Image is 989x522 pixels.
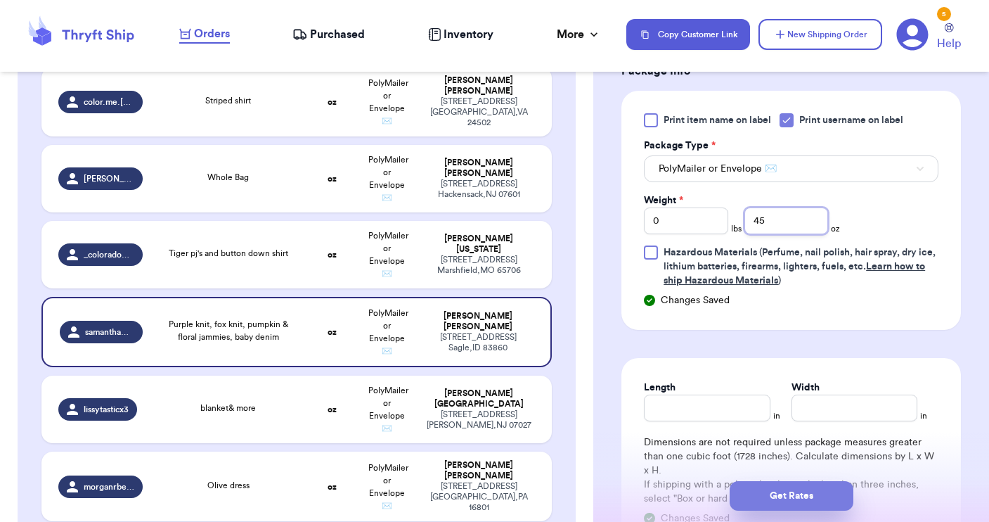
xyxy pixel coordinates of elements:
[644,381,676,395] label: Length
[661,293,730,307] span: Changes Saved
[84,96,134,108] span: color.me.[PERSON_NAME]
[626,19,750,50] button: Copy Customer Link
[799,113,903,127] span: Print username on label
[423,158,535,179] div: [PERSON_NAME] [PERSON_NAME]
[659,162,777,176] span: PolyMailer or Envelope ✉️
[731,223,742,234] span: lbs
[937,35,961,52] span: Help
[84,404,129,415] span: lissytasticx3
[328,405,337,414] strong: oz
[664,113,771,127] span: Print item name on label
[644,193,683,208] label: Weight
[368,79,408,125] span: PolyMailer or Envelope ✉️
[423,255,535,276] div: [STREET_ADDRESS] Marshfield , MO 65706
[773,410,780,421] span: in
[368,231,408,278] span: PolyMailer or Envelope ✉️
[758,19,882,50] button: New Shipping Order
[428,26,493,43] a: Inventory
[557,26,601,43] div: More
[896,18,929,51] a: 5
[730,481,853,511] button: Get Rates
[194,25,230,42] span: Orders
[444,26,493,43] span: Inventory
[328,483,337,491] strong: oz
[328,98,337,106] strong: oz
[328,250,337,259] strong: oz
[423,96,535,128] div: [STREET_ADDRESS] [GEOGRAPHIC_DATA] , VA 24502
[368,386,408,433] span: PolyMailer or Envelope ✉️
[423,409,535,431] div: [STREET_ADDRESS] [PERSON_NAME] , NJ 07027
[664,248,936,286] span: (Perfume, nail polish, hair spray, dry ice, lithium batteries, firearms, lighters, fuels, etc. )
[84,249,134,260] span: _coloradomommy_
[423,311,534,332] div: [PERSON_NAME] [PERSON_NAME]
[423,332,534,353] div: [STREET_ADDRESS] Sagle , ID 83860
[368,155,408,202] span: PolyMailer or Envelope ✉️
[368,464,408,510] span: PolyMailer or Envelope ✉️
[207,173,249,182] span: Whole Bag
[920,410,927,421] span: in
[200,404,256,412] span: blanket& more
[937,23,961,52] a: Help
[368,309,408,355] span: PolyMailer or Envelope ✉️
[328,328,337,336] strong: oz
[310,26,365,43] span: Purchased
[644,435,938,506] div: Dimensions are not required unless package measures greater than one cubic foot (1728 inches). Ca...
[423,481,535,513] div: [STREET_ADDRESS] [GEOGRAPHIC_DATA] , PA 16801
[169,320,288,341] span: Purple knit, fox knit, pumpkin & floral jammies, baby denim
[328,174,337,183] strong: oz
[791,381,820,395] label: Width
[179,25,230,44] a: Orders
[644,155,938,182] button: PolyMailer or Envelope ✉️
[84,481,134,492] span: morganrbeard
[937,7,951,21] div: 5
[423,75,535,96] div: [PERSON_NAME] [PERSON_NAME]
[831,223,840,234] span: oz
[423,179,535,200] div: [STREET_ADDRESS] Hackensack , NJ 07601
[169,249,288,257] span: Tiger pj's and button down shirt
[207,481,250,490] span: Olive dress
[423,460,535,481] div: [PERSON_NAME] [PERSON_NAME]
[84,173,134,184] span: [PERSON_NAME]
[423,388,535,409] div: [PERSON_NAME] [GEOGRAPHIC_DATA]
[85,326,134,338] span: samanthamorgaan
[423,234,535,255] div: [PERSON_NAME] [US_STATE]
[664,248,757,257] span: Hazardous Materials
[644,139,716,153] label: Package Type
[205,96,251,105] span: Striped shirt
[292,26,365,43] a: Purchased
